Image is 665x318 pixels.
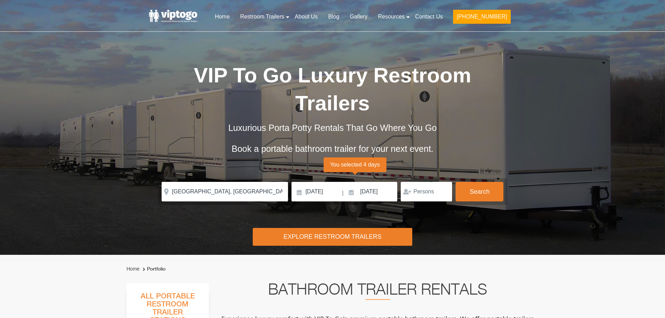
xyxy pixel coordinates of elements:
[141,265,165,273] li: Portfolio
[228,123,437,133] span: Luxurious Porta Potty Rentals That Go Where You Go
[291,182,341,201] input: Delivery
[231,144,433,154] span: Book a portable bathroom trailer for your next event.
[410,9,448,24] a: Contact Us
[127,266,140,272] a: Home
[162,182,288,201] input: Where do you need your restroom?
[342,182,343,204] span: |
[345,182,398,201] input: Pickup
[324,157,386,172] span: You selected 4 days
[448,9,516,28] a: [PHONE_NUMBER]
[453,10,510,24] button: [PHONE_NUMBER]
[253,228,412,246] div: Explore Restroom Trailers
[401,182,452,201] input: Persons
[323,9,345,24] a: Blog
[373,9,410,24] a: Resources
[194,64,471,115] span: VIP To Go Luxury Restroom Trailers
[235,9,289,24] a: Restroom Trailers
[456,182,503,201] button: Search
[209,9,235,24] a: Home
[289,9,323,24] a: About Us
[218,283,537,300] h2: Bathroom Trailer Rentals
[345,9,373,24] a: Gallery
